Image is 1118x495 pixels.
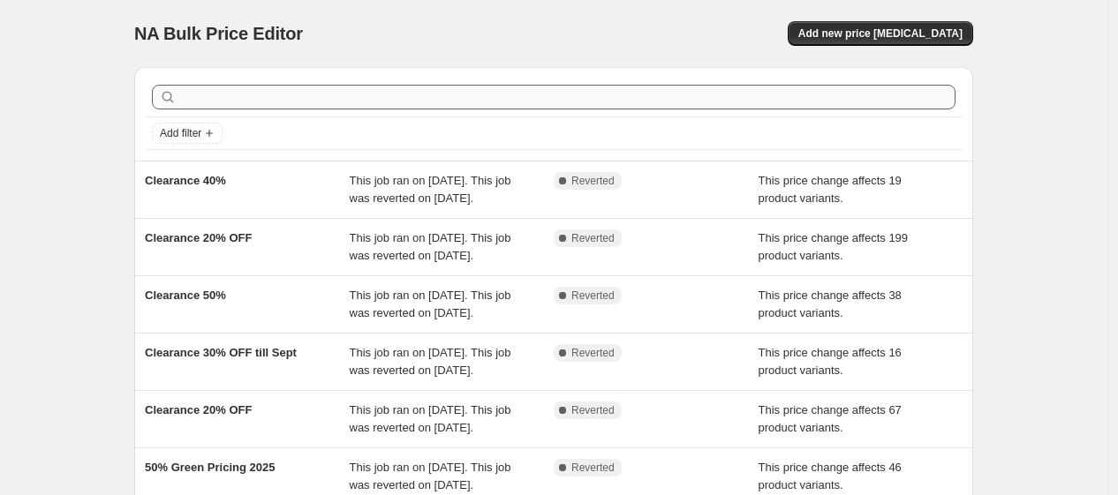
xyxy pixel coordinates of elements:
[145,289,226,302] span: Clearance 50%
[759,174,902,205] span: This price change affects 19 product variants.
[350,289,511,319] span: This job ran on [DATE]. This job was reverted on [DATE].
[788,21,973,46] button: Add new price [MEDICAL_DATA]
[350,231,511,262] span: This job ran on [DATE]. This job was reverted on [DATE].
[145,403,252,416] span: Clearance 20% OFF
[759,346,902,377] span: This price change affects 16 product variants.
[759,231,909,262] span: This price change affects 199 product variants.
[350,346,511,377] span: This job ran on [DATE]. This job was reverted on [DATE].
[134,24,303,43] span: NA Bulk Price Editor
[145,174,226,187] span: Clearance 40%
[571,461,615,475] span: Reverted
[160,126,201,140] span: Add filter
[759,289,902,319] span: This price change affects 38 product variants.
[571,231,615,245] span: Reverted
[571,346,615,360] span: Reverted
[350,403,511,434] span: This job ran on [DATE]. This job was reverted on [DATE].
[350,174,511,205] span: This job ran on [DATE]. This job was reverted on [DATE].
[798,26,963,41] span: Add new price [MEDICAL_DATA]
[145,461,275,474] span: 50% Green Pricing 2025
[571,289,615,303] span: Reverted
[571,403,615,417] span: Reverted
[350,461,511,491] span: This job ran on [DATE]. This job was reverted on [DATE].
[759,403,902,434] span: This price change affects 67 product variants.
[145,346,297,359] span: Clearance 30% OFF till Sept
[145,231,252,244] span: Clearance 20% OFF
[571,174,615,188] span: Reverted
[152,123,223,144] button: Add filter
[759,461,902,491] span: This price change affects 46 product variants.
